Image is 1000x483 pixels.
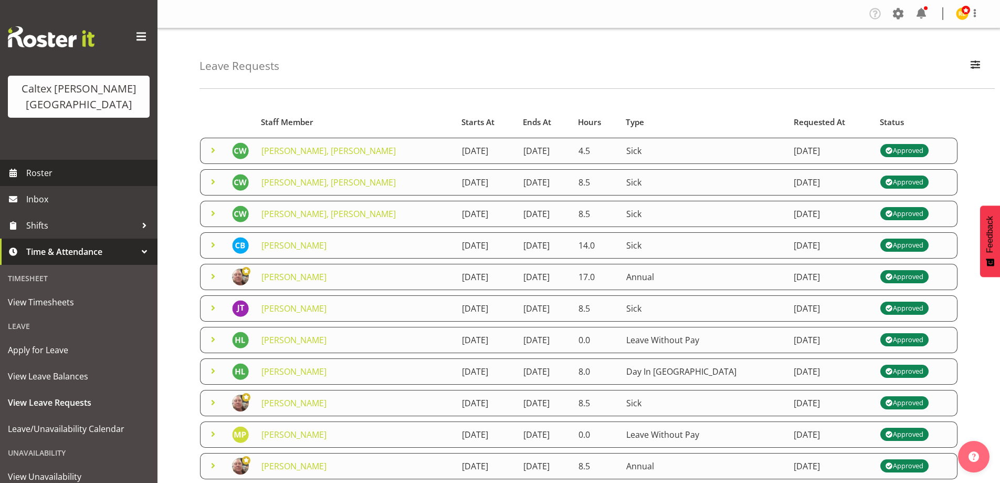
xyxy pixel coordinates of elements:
[3,337,155,363] a: Apply for Leave
[26,165,152,181] span: Roster
[886,460,923,472] div: Approved
[620,295,787,322] td: Sick
[8,368,150,384] span: View Leave Balances
[8,342,150,358] span: Apply for Leave
[232,269,249,285] img: jeanette-braxton6f63b6175486c64fd4f7440e9fe5498e.png
[26,218,136,233] span: Shifts
[261,397,327,409] a: [PERSON_NAME]
[572,358,620,385] td: 8.0
[456,201,517,227] td: [DATE]
[787,169,874,196] td: [DATE]
[886,428,923,441] div: Approved
[26,191,152,207] span: Inbox
[886,176,923,189] div: Approved
[985,216,995,253] span: Feedback
[261,177,396,188] a: [PERSON_NAME], [PERSON_NAME]
[456,327,517,353] td: [DATE]
[787,201,874,227] td: [DATE]
[232,142,249,159] img: connor-wasley10956.jpg
[886,208,923,220] div: Approved
[261,271,327,283] a: [PERSON_NAME]
[3,363,155,389] a: View Leave Balances
[456,138,517,164] td: [DATE]
[3,389,155,416] a: View Leave Requests
[787,264,874,290] td: [DATE]
[886,271,923,283] div: Approved
[232,237,249,254] img: christopher-bullock10955.jpg
[886,302,923,315] div: Approved
[461,116,494,128] span: Starts At
[232,205,249,222] img: connor-wasley10956.jpg
[886,397,923,409] div: Approved
[620,327,787,353] td: Leave Without Pay
[886,239,923,252] div: Approved
[456,264,517,290] td: [DATE]
[572,422,620,448] td: 0.0
[572,453,620,479] td: 8.5
[787,453,874,479] td: [DATE]
[787,138,874,164] td: [DATE]
[787,358,874,385] td: [DATE]
[261,429,327,440] a: [PERSON_NAME]
[620,264,787,290] td: Annual
[232,174,249,191] img: connor-wasley10956.jpg
[572,295,620,322] td: 8.5
[787,232,874,259] td: [DATE]
[3,442,155,464] div: Unavailability
[517,295,572,322] td: [DATE]
[572,169,620,196] td: 8.5
[886,145,923,157] div: Approved
[456,169,517,196] td: [DATE]
[8,294,150,310] span: View Timesheets
[620,201,787,227] td: Sick
[886,365,923,378] div: Approved
[572,390,620,416] td: 8.5
[261,366,327,377] a: [PERSON_NAME]
[261,460,327,472] a: [PERSON_NAME]
[456,453,517,479] td: [DATE]
[572,232,620,259] td: 14.0
[787,390,874,416] td: [DATE]
[787,422,874,448] td: [DATE]
[620,232,787,259] td: Sick
[8,26,94,47] img: Rosterit website logo
[620,138,787,164] td: Sick
[3,416,155,442] a: Leave/Unavailability Calendar
[620,422,787,448] td: Leave Without Pay
[956,7,969,20] img: reece-lewis10949.jpg
[261,116,313,128] span: Staff Member
[232,395,249,412] img: jeanette-braxton6f63b6175486c64fd4f7440e9fe5498e.png
[199,60,279,72] h4: Leave Requests
[626,116,644,128] span: Type
[456,422,517,448] td: [DATE]
[3,268,155,289] div: Timesheet
[3,315,155,337] div: Leave
[517,327,572,353] td: [DATE]
[523,116,551,128] span: Ends At
[880,116,904,128] span: Status
[517,422,572,448] td: [DATE]
[517,169,572,196] td: [DATE]
[886,334,923,346] div: Approved
[620,390,787,416] td: Sick
[787,327,874,353] td: [DATE]
[261,240,327,251] a: [PERSON_NAME]
[980,205,1000,277] button: Feedback - Show survey
[8,395,150,410] span: View Leave Requests
[517,232,572,259] td: [DATE]
[232,426,249,443] img: maia-pikari11582.jpg
[456,358,517,385] td: [DATE]
[261,334,327,346] a: [PERSON_NAME]
[26,244,136,260] span: Time & Attendance
[794,116,845,128] span: Requested At
[620,169,787,196] td: Sick
[456,390,517,416] td: [DATE]
[620,453,787,479] td: Annual
[572,327,620,353] td: 0.0
[456,232,517,259] td: [DATE]
[18,81,139,112] div: Caltex [PERSON_NAME][GEOGRAPHIC_DATA]
[232,458,249,475] img: jeanette-braxton6f63b6175486c64fd4f7440e9fe5498e.png
[964,55,986,78] button: Filter Employees
[572,264,620,290] td: 17.0
[456,295,517,322] td: [DATE]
